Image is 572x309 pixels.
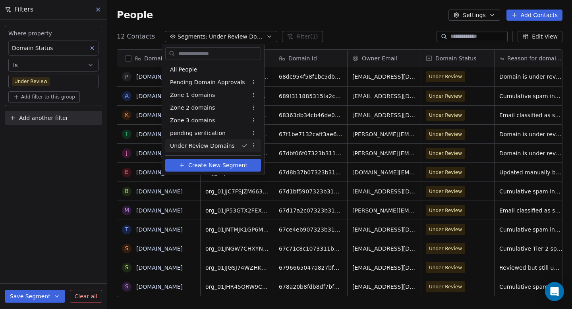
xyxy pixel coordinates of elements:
span: Under Review Domains [170,142,235,150]
button: Create New Segment [165,159,261,172]
span: Zone 3 domains [170,116,215,125]
span: Zone 2 domains [170,104,215,112]
span: pending verification [170,129,226,137]
div: Suggestions [165,63,261,152]
span: Create New Segment [188,161,247,170]
span: Pending Domain Approvals [170,78,245,87]
span: All People [170,66,197,74]
span: Zone 1 domains [170,91,215,99]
